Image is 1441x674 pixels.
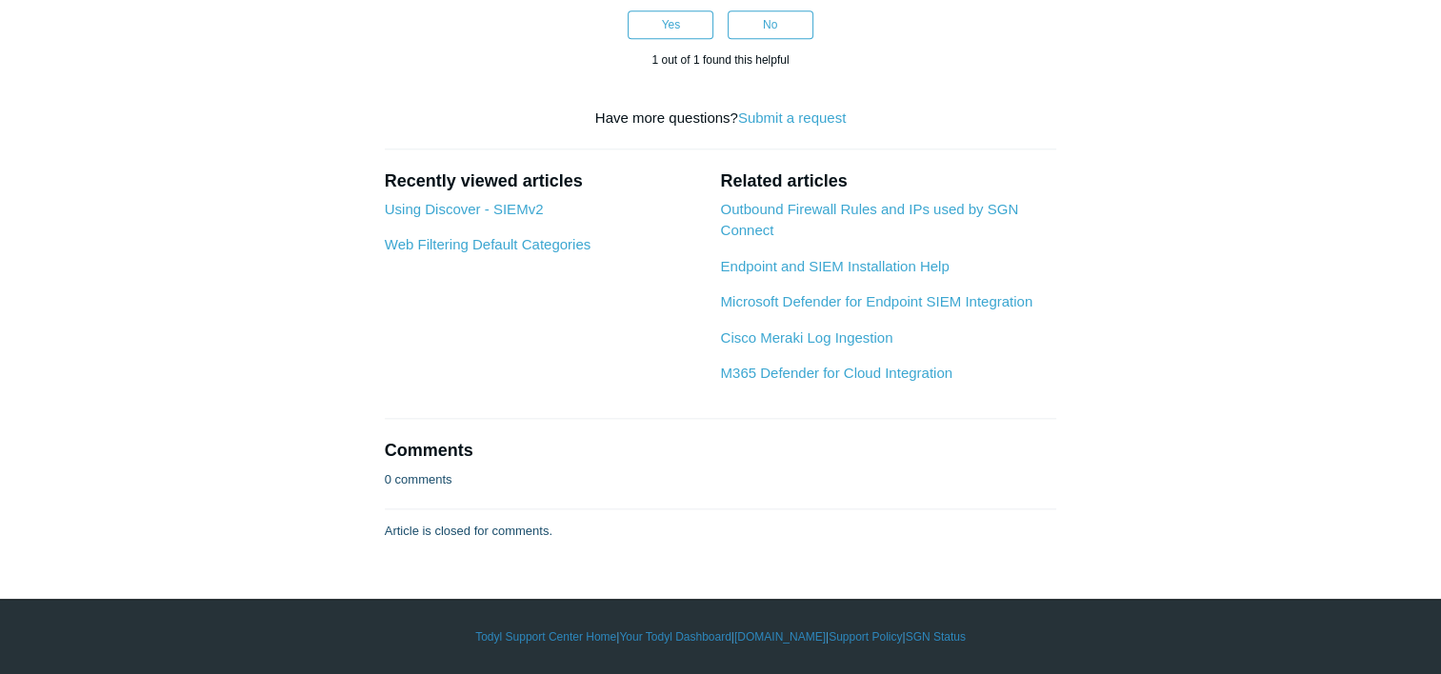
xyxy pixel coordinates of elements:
[385,522,552,541] p: Article is closed for comments.
[720,365,951,381] a: M365 Defender for Cloud Integration
[385,168,702,194] h2: Recently viewed articles
[734,628,826,645] a: [DOMAIN_NAME]
[385,438,1057,464] h2: Comments
[720,258,949,274] a: Endpoint and SIEM Installation Help
[720,168,1056,194] h2: Related articles
[720,329,892,346] a: Cisco Meraki Log Ingestion
[906,628,966,645] a: SGN Status
[385,201,544,217] a: Using Discover - SIEMv2
[169,628,1273,645] div: | | | |
[651,53,789,67] span: 1 out of 1 found this helpful
[720,293,1032,309] a: Microsoft Defender for Endpoint SIEM Integration
[720,201,1018,239] a: Outbound Firewall Rules and IPs used by SGN Connect
[628,10,713,39] button: This article was helpful
[475,628,616,645] a: Todyl Support Center Home
[738,109,846,126] a: Submit a request
[385,108,1057,129] div: Have more questions?
[385,470,452,489] p: 0 comments
[619,628,731,645] a: Your Todyl Dashboard
[829,628,902,645] a: Support Policy
[385,236,591,252] a: Web Filtering Default Categories
[728,10,813,39] button: This article was not helpful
